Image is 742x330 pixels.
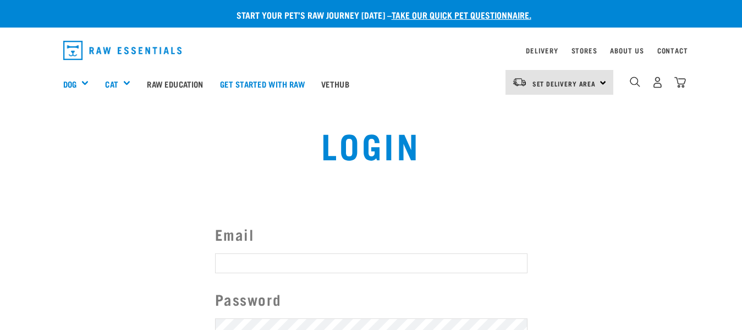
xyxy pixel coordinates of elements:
[512,77,527,87] img: van-moving.png
[212,62,313,106] a: Get started with Raw
[215,223,527,246] label: Email
[674,77,686,88] img: home-icon@2x.png
[215,288,527,311] label: Password
[54,36,688,64] nav: dropdown navigation
[105,78,118,90] a: Cat
[144,125,598,164] h1: Login
[63,78,76,90] a: Dog
[63,41,182,60] img: Raw Essentials Logo
[571,48,597,52] a: Stores
[526,48,558,52] a: Delivery
[630,77,640,87] img: home-icon-1@2x.png
[657,48,688,52] a: Contact
[392,12,531,17] a: take our quick pet questionnaire.
[610,48,644,52] a: About Us
[652,77,663,88] img: user.png
[313,62,358,106] a: Vethub
[139,62,211,106] a: Raw Education
[532,82,596,85] span: Set Delivery Area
